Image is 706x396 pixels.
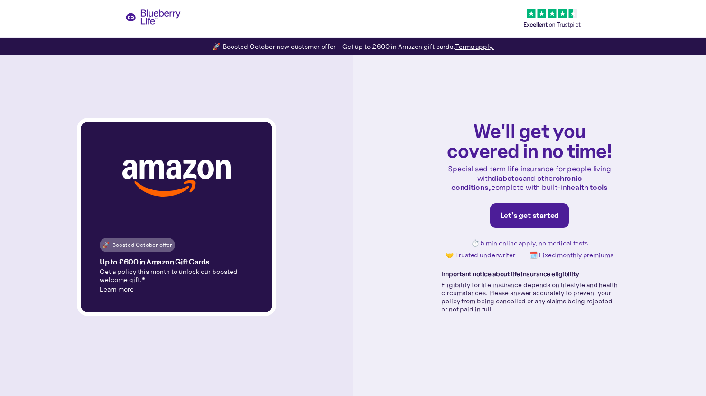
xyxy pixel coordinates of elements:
h4: Up to £600 in Amazon Gift Cards [100,258,210,266]
a: Let's get started [490,203,569,228]
div: 🚀 Boosted October offer [102,240,172,250]
a: Learn more [100,285,134,293]
strong: chronic conditions, [451,173,582,192]
p: Specialised term life insurance for people living with and other complete with built-in [441,164,618,192]
p: ⏱️ 5 min online apply, no medical tests [471,239,588,247]
p: 🤝 Trusted underwriter [446,251,515,259]
strong: health tools [567,182,608,192]
p: Eligibility for life insurance depends on lifestyle and health circumstances. Please answer accur... [441,281,618,313]
div: Let's get started [500,211,559,220]
div: 🚀 Boosted October new customer offer - Get up to £600 in Amazon gift cards. [212,42,494,51]
p: 🗓️ Fixed monthly premiums [529,251,613,259]
strong: Important notice about life insurance eligibility [441,270,579,278]
p: Get a policy this month to unlock our boosted welcome gift.* [100,268,253,284]
h1: We'll get you covered in no time! [441,121,618,160]
a: Terms apply. [455,42,494,51]
strong: diabetes [492,173,522,183]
